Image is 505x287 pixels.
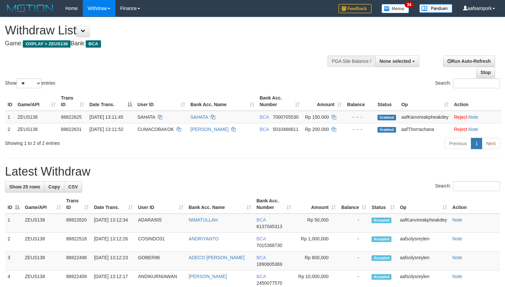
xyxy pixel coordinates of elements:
[15,92,58,111] th: Game/API: activate to sort column ascending
[338,214,369,233] td: -
[17,78,41,88] select: Showentries
[378,115,396,120] span: Grabbed
[450,195,500,214] th: Action
[260,114,269,120] span: BCA
[305,114,329,120] span: Rp 150.000
[23,40,71,48] span: OXPLAY > ZEUS138
[22,214,64,233] td: ZEUS138
[381,4,409,13] img: Button%20Memo.svg
[452,236,462,241] a: Note
[58,92,87,111] th: Trans ID: activate to sort column ascending
[5,195,22,214] th: ID: activate to sort column descending
[397,195,450,214] th: Op: activate to sort column ascending
[189,236,219,241] a: ANDRIYANTO
[91,214,135,233] td: [DATE] 13:12:34
[5,24,330,37] h1: Withdraw List
[372,218,391,223] span: Accepted
[338,252,369,270] td: -
[9,184,40,189] span: Show 25 rows
[135,233,186,252] td: COSINDO31
[454,114,467,120] a: Reject
[454,127,467,132] a: Reject
[186,195,254,214] th: Bank Acc. Name: activate to sort column ascending
[445,138,471,149] a: Previous
[399,111,451,123] td: aafKanvireakpheakdey
[378,127,396,133] span: Grabbed
[190,114,208,120] a: SAHATA
[347,114,372,120] div: - - -
[451,92,501,111] th: Action
[5,137,205,146] div: Showing 1 to 2 of 2 entries
[256,280,282,286] span: Copy 2450077570 to clipboard
[328,56,375,67] div: PGA Site Balance /
[87,92,135,111] th: Date Trans.: activate to sort column descending
[5,111,15,123] td: 1
[453,78,500,88] input: Search:
[137,114,155,120] span: SAHATA
[338,233,369,252] td: -
[44,181,64,192] a: Copy
[256,274,266,279] span: BCA
[64,252,91,270] td: 88822498
[135,92,188,111] th: User ID: activate to sort column ascending
[48,184,60,189] span: Copy
[260,127,269,132] span: BCA
[435,181,500,191] label: Search:
[64,214,91,233] td: 88822620
[5,214,22,233] td: 1
[137,127,174,132] span: CUMACOBAKOK
[256,217,266,223] span: BCA
[15,111,58,123] td: ZEUS138
[89,114,123,120] span: [DATE] 13:11:45
[86,40,101,48] span: BCA
[189,255,245,260] a: ADECO [PERSON_NAME]
[91,252,135,270] td: [DATE] 13:12:23
[399,123,451,135] td: aafThorrachana
[5,92,15,111] th: ID
[68,184,78,189] span: CSV
[135,195,186,214] th: User ID: activate to sort column ascending
[5,3,55,13] img: MOTION_logo.png
[5,40,330,47] h4: Game: Bank:
[256,243,282,248] span: Copy 7015368730 to clipboard
[254,195,294,214] th: Bank Acc. Number: activate to sort column ascending
[91,195,135,214] th: Date Trans.: activate to sort column ascending
[257,92,302,111] th: Bank Acc. Number: activate to sort column ascending
[344,92,375,111] th: Balance
[305,127,329,132] span: Rp 200.000
[15,123,58,135] td: ZEUS138
[22,233,64,252] td: ZEUS138
[91,233,135,252] td: [DATE] 13:12:26
[294,233,338,252] td: Rp 1,000,000
[338,4,372,13] img: Feedback.jpg
[5,123,15,135] td: 2
[256,224,282,229] span: Copy 6137045313 to clipboard
[64,233,91,252] td: 88822518
[190,127,228,132] a: [PERSON_NAME]
[22,252,64,270] td: ZEUS138
[453,181,500,191] input: Search:
[256,262,282,267] span: Copy 1890605369 to clipboard
[5,78,55,88] label: Show entries
[273,114,299,120] span: Copy 7000705530 to clipboard
[347,126,372,133] div: - - -
[5,233,22,252] td: 2
[375,92,399,111] th: Status
[397,252,450,270] td: aafsolysreylen
[61,114,81,120] span: 88822625
[5,165,500,178] h1: Latest Withdraw
[397,233,450,252] td: aafsolysreylen
[452,274,462,279] a: Note
[22,195,64,214] th: Game/API: activate to sort column ascending
[451,111,501,123] td: ·
[302,92,344,111] th: Amount: activate to sort column ascending
[89,127,123,132] span: [DATE] 13:11:52
[5,252,22,270] td: 3
[256,236,266,241] span: BCA
[405,2,414,8] span: 34
[135,252,186,270] td: GOBER96
[188,92,257,111] th: Bank Acc. Name: activate to sort column ascending
[476,67,495,78] a: Stop
[294,252,338,270] td: Rp 800,000
[189,274,227,279] a: [PERSON_NAME]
